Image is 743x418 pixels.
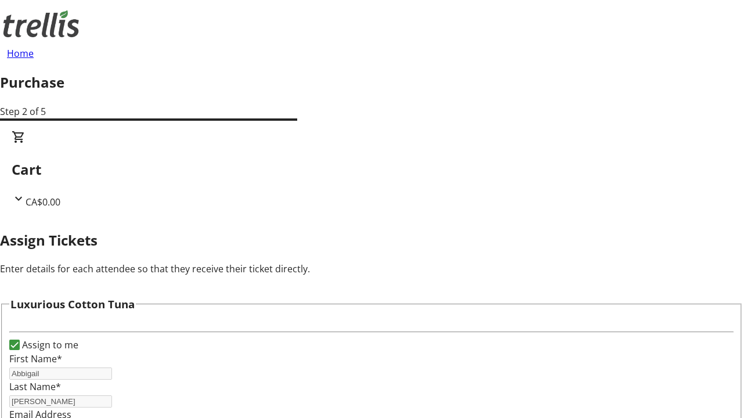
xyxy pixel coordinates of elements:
h3: Luxurious Cotton Tuna [10,296,135,312]
div: CartCA$0.00 [12,130,731,209]
label: Assign to me [20,338,78,352]
label: Last Name* [9,380,61,393]
h2: Cart [12,159,731,180]
label: First Name* [9,352,62,365]
span: CA$0.00 [26,196,60,208]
